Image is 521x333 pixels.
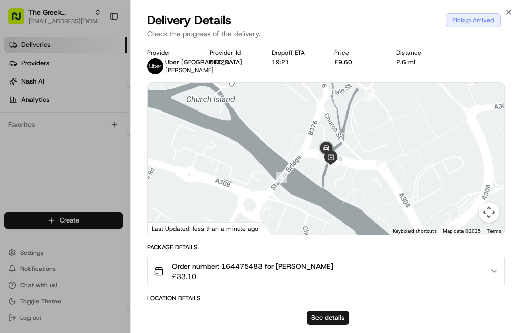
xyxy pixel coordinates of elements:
[10,148,26,164] img: Regen Pajulas
[172,271,333,282] span: £33.10
[272,168,292,187] div: 3
[396,58,443,66] div: 2.6 mi
[86,229,94,237] div: 💻
[393,228,437,235] button: Keyboard shortcuts
[82,158,103,166] span: [DATE]
[165,58,242,66] span: Uber [GEOGRAPHIC_DATA]
[150,221,184,235] a: Open this area in Google Maps (opens a new window)
[84,185,88,193] span: •
[173,100,185,113] button: Start new chat
[101,253,123,260] span: Pylon
[327,152,346,172] div: 2
[76,158,80,166] span: •
[487,228,501,234] a: Terms
[10,97,28,116] img: 1736555255976-a54dd68f-1ca7-489b-9aae-adbdc363a1c4
[334,49,381,57] div: Price
[147,12,231,29] span: Delivery Details
[147,294,505,302] div: Location Details
[20,228,78,238] span: Knowledge Base
[10,176,26,192] img: Brittany Newman
[20,186,28,194] img: 1736555255976-a54dd68f-1ca7-489b-9aae-adbdc363a1c4
[147,243,505,252] div: Package Details
[147,49,193,57] div: Provider
[396,49,443,57] div: Distance
[46,107,140,116] div: We're available if you need us!
[307,311,349,325] button: See details
[6,224,82,242] a: 📗Knowledge Base
[10,10,31,31] img: Nash
[21,97,40,116] img: 1727276513143-84d647e1-66c0-4f92-a045-3c9f9f5dfd92
[147,58,163,74] img: uber-new-logo.jpeg
[272,49,318,57] div: Dropoff ETA
[148,222,263,235] div: Last Updated: less than a minute ago
[210,58,229,66] button: 0E329
[210,49,256,57] div: Provider Id
[32,185,82,193] span: [PERSON_NAME]
[360,86,380,105] div: 5
[90,185,111,193] span: [DATE]
[82,224,167,242] a: 💻API Documentation
[20,158,28,166] img: 1736555255976-a54dd68f-1ca7-489b-9aae-adbdc363a1c4
[150,221,184,235] img: Google
[172,261,333,271] span: Order number: 164475483 for [PERSON_NAME]
[96,228,163,238] span: API Documentation
[165,66,214,74] span: [PERSON_NAME]
[272,58,318,66] div: 19:21
[334,58,381,66] div: £9.60
[72,252,123,260] a: Powered byPylon
[158,130,185,143] button: See all
[26,66,168,76] input: Clear
[10,132,65,141] div: Past conversations
[10,229,18,237] div: 📗
[46,97,167,107] div: Start new chat
[147,29,505,39] p: Check the progress of the delivery.
[443,228,481,234] span: Map data ©2025
[148,255,504,288] button: Order number: 164475483 for [PERSON_NAME]£33.10
[372,155,391,175] div: 4
[479,202,499,223] button: Map camera controls
[10,41,185,57] p: Welcome 👋
[32,158,74,166] span: Regen Pajulas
